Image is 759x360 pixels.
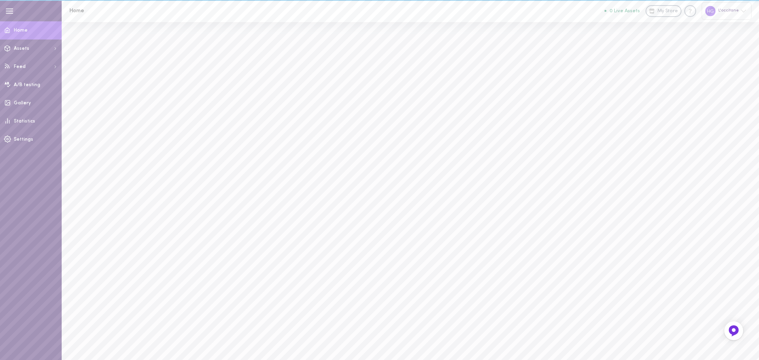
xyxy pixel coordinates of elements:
[646,5,682,17] a: My Store
[604,8,646,14] a: 0 Live Assets
[69,8,200,14] h1: Home
[604,8,640,13] button: 0 Live Assets
[14,64,26,69] span: Feed
[728,325,740,337] img: Feedback Button
[14,83,40,87] span: A/B testing
[14,46,29,51] span: Assets
[684,5,696,17] div: Knowledge center
[14,137,33,142] span: Settings
[14,101,31,106] span: Gallery
[14,119,35,124] span: Statistics
[702,2,751,19] div: L'occitane
[14,28,28,33] span: Home
[657,8,678,15] span: My Store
